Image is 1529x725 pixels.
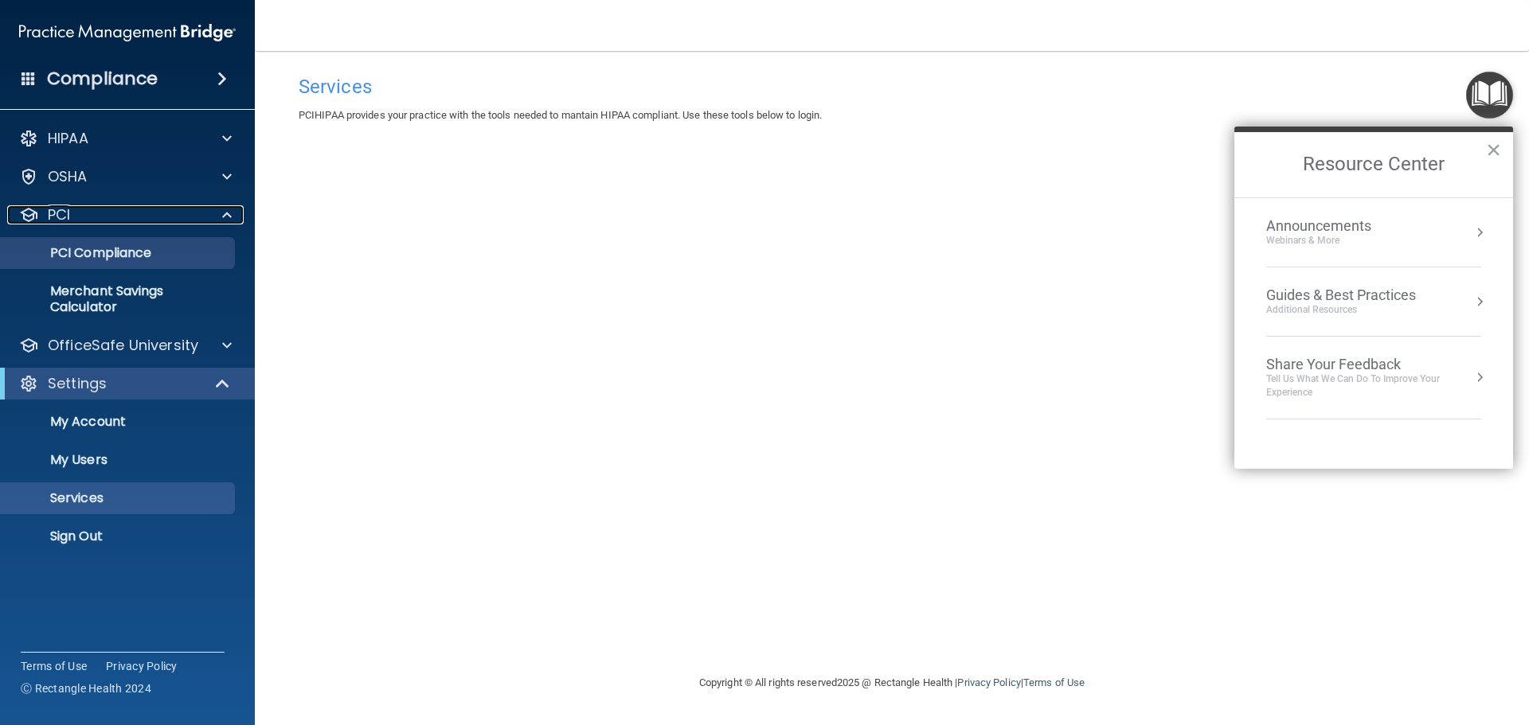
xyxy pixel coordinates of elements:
[10,245,228,261] p: PCI Compliance
[48,205,70,224] p: PCI
[10,414,228,430] p: My Account
[19,17,236,49] img: PMB logo
[1266,234,1403,248] div: Webinars & More
[106,658,178,674] a: Privacy Policy
[21,680,151,696] span: Ⓒ Rectangle Health 2024
[299,76,1485,97] h4: Services
[19,374,231,393] a: Settings
[1266,356,1481,373] div: Share Your Feedback
[19,205,232,224] a: PCI
[10,490,228,506] p: Services
[47,68,158,90] h4: Compliance
[1266,217,1403,235] div: Announcements
[48,374,107,393] p: Settings
[1266,372,1481,400] div: Tell Us What We Can Do to Improve Your Experience
[1486,137,1501,162] button: Close
[48,336,198,355] p: OfficeSafe University
[601,657,1183,708] div: Copyright © All rights reserved 2025 @ Rectangle Health | |
[1466,72,1513,119] button: Open Resource Center
[19,336,232,355] a: OfficeSafe University
[1234,127,1513,469] div: Resource Center
[10,528,228,544] p: Sign Out
[10,283,228,315] p: Merchant Savings Calculator
[957,676,1020,688] a: Privacy Policy
[1234,132,1513,197] h2: Resource Center
[299,109,822,121] span: PCIHIPAA provides your practice with the tools needed to mantain HIPAA compliant. Use these tools...
[1023,676,1085,688] a: Terms of Use
[48,167,88,186] p: OSHA
[48,129,88,148] p: HIPAA
[19,129,232,148] a: HIPAA
[10,452,228,468] p: My Users
[1266,286,1416,304] div: Guides & Best Practices
[19,167,232,186] a: OSHA
[1266,303,1416,317] div: Additional Resources
[21,658,87,674] a: Terms of Use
